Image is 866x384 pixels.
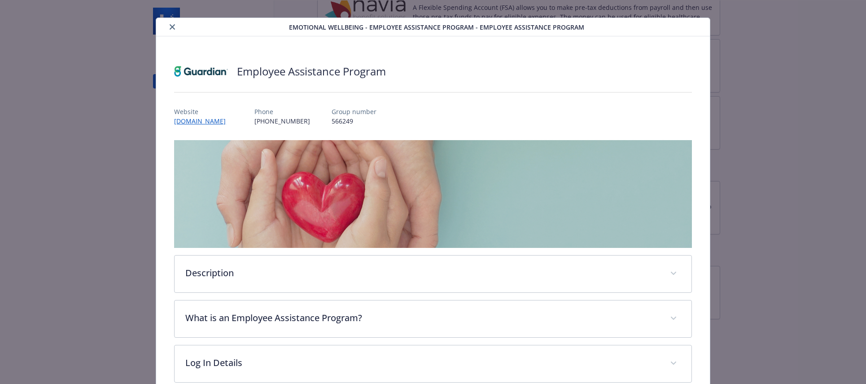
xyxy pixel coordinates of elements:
[185,266,659,280] p: Description
[175,300,691,337] div: What is an Employee Assistance Program?
[254,116,310,126] p: [PHONE_NUMBER]
[254,107,310,116] p: Phone
[174,58,228,85] img: Guardian
[332,107,376,116] p: Group number
[175,256,691,292] div: Description
[175,345,691,382] div: Log In Details
[332,116,376,126] p: 566249
[167,22,178,32] button: close
[185,311,659,325] p: What is an Employee Assistance Program?
[174,140,691,248] img: banner
[174,117,233,125] a: [DOMAIN_NAME]
[289,22,584,32] span: Emotional Wellbeing - Employee Assistance Program - Employee Assistance Program
[237,64,386,79] h2: Employee Assistance Program
[185,356,659,370] p: Log In Details
[174,107,233,116] p: Website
